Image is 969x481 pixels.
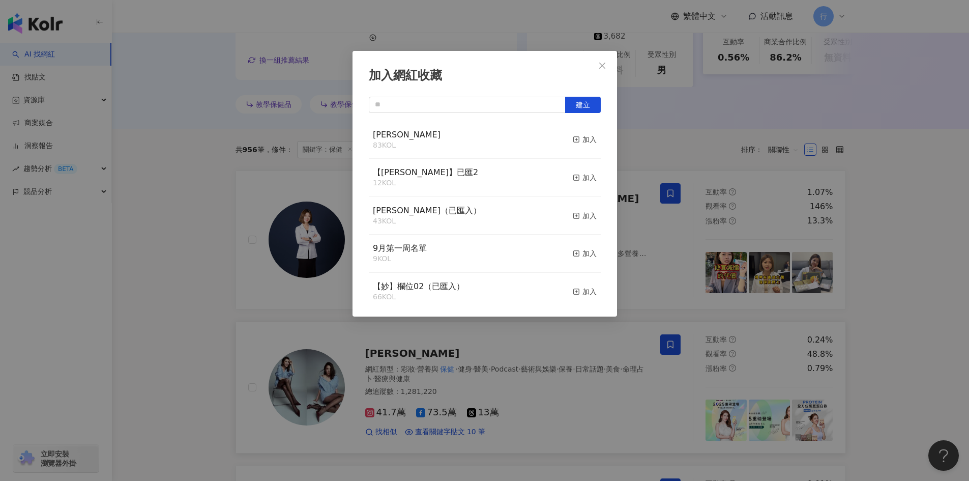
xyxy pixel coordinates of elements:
span: [PERSON_NAME]（已匯入） [373,206,481,215]
div: 12 KOL [373,178,478,188]
button: 加入 [573,243,597,264]
button: 加入 [573,281,597,302]
span: 建立 [576,101,590,109]
div: 83 KOL [373,140,441,151]
a: [PERSON_NAME]（已匯入） [373,207,481,215]
a: 9月第一周名單 [373,244,427,252]
button: Close [592,55,612,76]
button: 加入 [573,167,597,188]
div: 加入網紅收藏 [369,67,601,84]
div: 加入 [573,172,597,183]
div: 43 KOL [373,216,481,227]
div: 加入 [573,134,597,145]
a: KOL Avatar[PERSON_NAME]網紅類型：彩妝·營養與保健·健身·醫美·Podcast·藝術與娛樂·保養·日常話題·美食·命理占卜·醫療與健康總追蹤數：1,281,22041.7萬... [236,322,846,454]
a: [PERSON_NAME] [373,131,441,139]
button: 加入 [573,205,597,227]
span: 【[PERSON_NAME]】已匯2 [373,167,478,177]
span: 【妙】欄位02（已匯入） [373,281,464,291]
button: 加入 [573,129,597,151]
span: [PERSON_NAME] [373,130,441,139]
div: 加入 [573,248,597,259]
div: 9 KOL [373,254,427,264]
div: 66 KOL [373,292,464,302]
a: 【妙】欄位02（已匯入） [373,282,464,291]
div: 加入 [573,210,597,221]
span: close [598,62,606,70]
a: 【[PERSON_NAME]】已匯2 [373,168,478,177]
div: 加入 [573,286,597,297]
span: 9月第一周名單 [373,243,427,253]
button: 建立 [565,97,601,113]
